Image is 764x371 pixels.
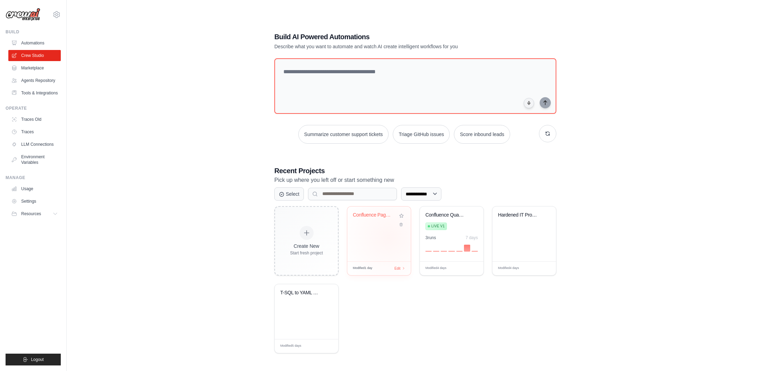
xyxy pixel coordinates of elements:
[8,151,61,168] a: Environment Variables
[31,357,44,362] span: Logout
[447,266,459,271] span: Manage
[8,75,61,86] a: Agents Repository
[6,8,40,21] img: Logo
[274,187,304,201] button: Select
[280,344,301,348] span: Modified 5 days
[447,266,464,271] div: Manage deployment
[8,114,61,125] a: Traces Old
[290,243,323,250] div: Create New
[540,266,546,271] span: Edit
[280,290,322,296] div: T-SQL to YAML Semantic Converter
[6,106,61,111] div: Operate
[8,196,61,207] a: Settings
[433,251,439,252] div: Day 2: 0 executions
[456,251,463,252] div: Day 5: 0 executions
[353,212,395,218] div: Confluence Page ID Finder
[8,139,61,150] a: LLM Connections
[8,87,61,99] a: Tools & Integrations
[274,43,508,50] p: Describe what you want to automate and watch AI create intelligent workflows for you
[393,125,450,144] button: Triage GitHub issues
[524,98,534,108] button: Click to speak your automation idea
[8,183,61,194] a: Usage
[467,266,473,271] span: Edit
[466,235,478,241] div: 7 days
[8,37,61,49] a: Automations
[425,251,432,252] div: Day 1: 0 executions
[274,176,556,185] p: Pick up where you left off or start something new
[6,29,61,35] div: Build
[322,344,328,349] span: Edit
[498,212,540,218] div: Hardened IT Project Management & Reporting System
[6,354,61,365] button: Logout
[425,235,436,241] div: 3 run s
[398,212,405,220] button: Add to favorites
[448,251,455,252] div: Day 4: 0 executions
[729,338,764,371] iframe: Chat Widget
[8,50,61,61] a: Crew Studio
[441,251,447,252] div: Day 3: 0 executions
[6,175,61,180] div: Manage
[274,166,556,176] h3: Recent Projects
[425,266,447,271] span: Modified 4 days
[431,224,445,229] span: Live v1
[398,221,405,228] button: Delete project
[395,266,400,271] span: Edit
[290,250,323,256] div: Start fresh project
[425,212,467,218] div: Confluence Quality Assistant
[21,211,41,217] span: Resources
[8,208,61,219] button: Resources
[353,266,372,271] span: Modified 1 day
[8,126,61,137] a: Traces
[498,266,519,271] span: Modified 4 days
[425,243,478,252] div: Activity over last 7 days
[539,125,556,142] button: Get new suggestions
[8,62,61,74] a: Marketplace
[464,245,470,252] div: Day 6: 3 executions
[454,125,510,144] button: Score inbound leads
[472,251,478,252] div: Day 7: 0 executions
[274,32,508,42] h1: Build AI Powered Automations
[298,125,389,144] button: Summarize customer support tickets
